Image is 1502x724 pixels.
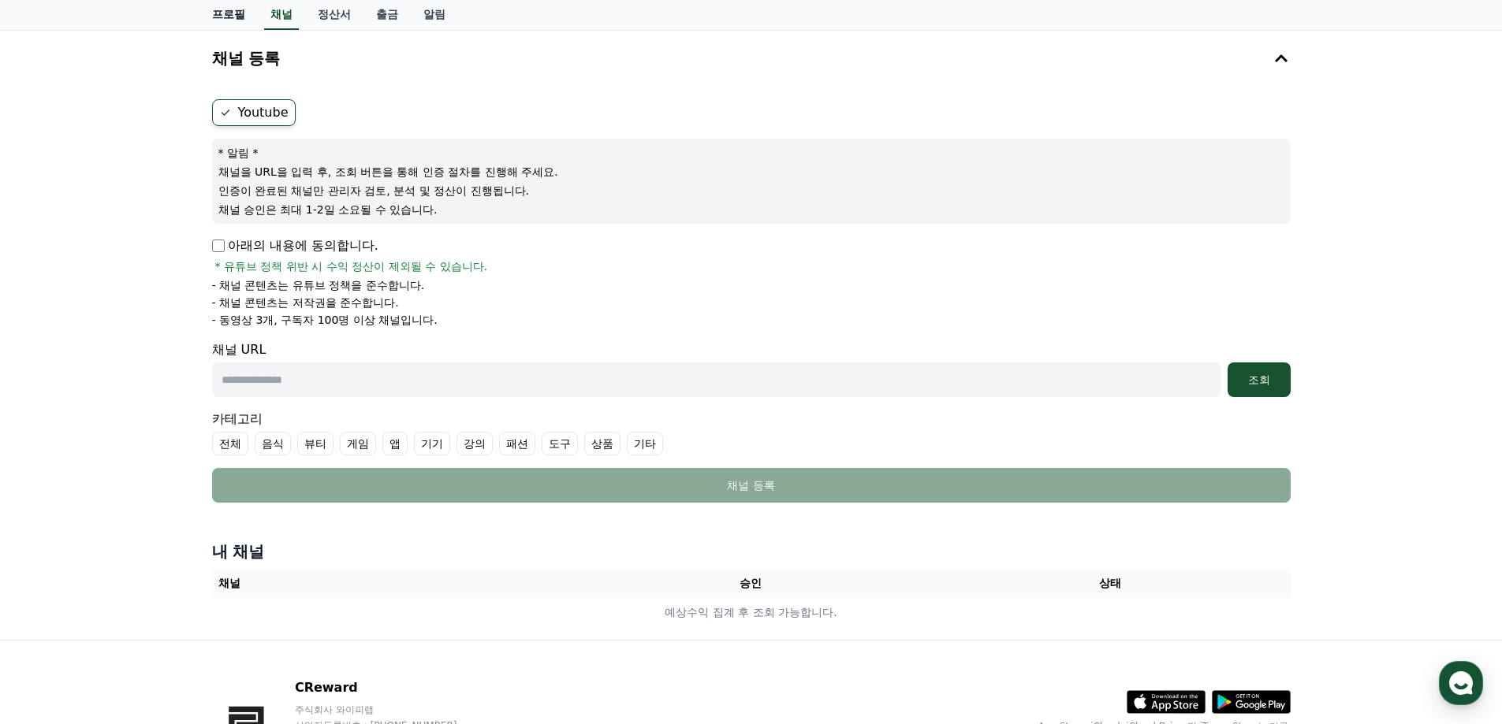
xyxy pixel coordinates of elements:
button: 조회 [1228,362,1291,397]
label: 기기 [414,432,450,455]
p: 인증이 완료된 채널만 관리자 검토, 분석 및 정산이 진행됩니다. [218,183,1284,199]
div: 카테고리 [212,410,1291,455]
label: 전체 [212,432,248,455]
p: 채널 승인은 최대 1-2일 소요될 수 있습니다. [218,202,1284,217]
span: 대화 [144,524,163,537]
span: 홈 [50,523,59,536]
a: 설정 [203,499,303,539]
label: 뷰티 [297,432,334,455]
label: 음식 [255,432,291,455]
button: 채널 등록 [212,468,1291,503]
th: 승인 [571,569,930,598]
label: Youtube [212,99,296,126]
a: 홈 [5,499,104,539]
label: 패션 [499,432,535,455]
div: 채널 URL [212,340,1291,397]
div: 조회 [1234,372,1284,388]
td: 예상수익 집계 후 조회 가능합니다. [212,598,1291,627]
a: 대화 [104,499,203,539]
button: 채널 등록 [206,36,1297,80]
label: 강의 [457,432,493,455]
span: * 유튜브 정책 위반 시 수익 정산이 제외될 수 있습니다. [215,258,488,274]
label: 도구 [542,432,578,455]
label: 상품 [584,432,621,455]
p: - 동영상 3개, 구독자 100명 이상 채널입니다. [212,312,438,328]
p: 주식회사 와이피랩 [295,704,487,716]
th: 채널 [212,569,572,598]
p: 채널을 URL을 입력 후, 조회 버튼을 통해 인증 절차를 진행해 주세요. [218,164,1284,180]
p: 아래의 내용에 동의합니다. [212,236,378,255]
p: - 채널 콘텐츠는 유튜브 정책을 준수합니다. [212,277,425,293]
h4: 채널 등록 [212,50,281,67]
p: CReward [295,678,487,697]
label: 앱 [382,432,408,455]
label: 게임 [340,432,376,455]
h4: 내 채널 [212,540,1291,562]
th: 상태 [930,569,1290,598]
label: 기타 [627,432,663,455]
span: 설정 [244,523,263,536]
div: 채널 등록 [244,477,1259,493]
p: - 채널 콘텐츠는 저작권을 준수합니다. [212,295,399,310]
